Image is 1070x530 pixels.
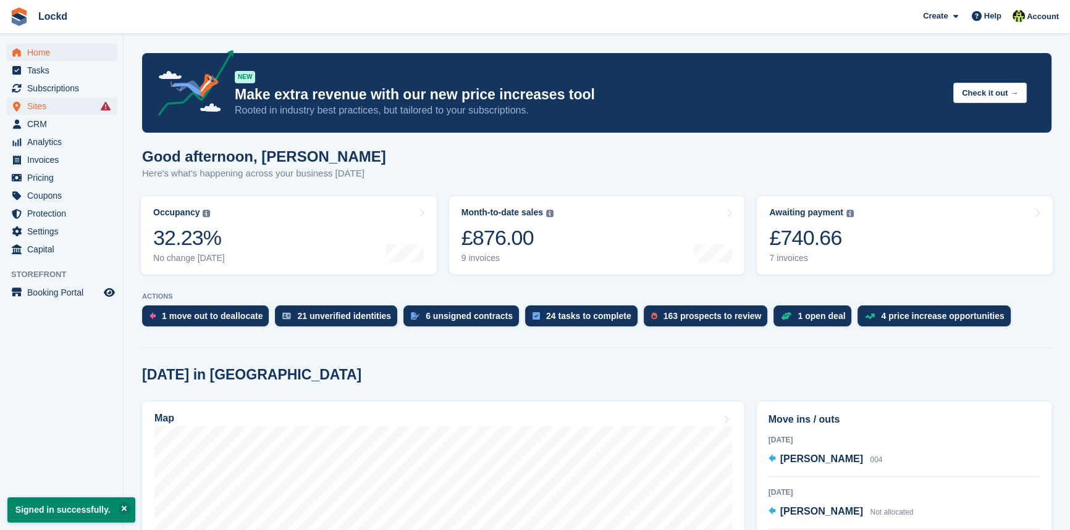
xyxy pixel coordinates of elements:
img: deal-1b604bf984904fb50ccaf53a9ad4b4a5d6e5aea283cecdc64d6e3604feb123c2.svg [781,312,791,320]
a: Preview store [102,285,117,300]
h2: Map [154,413,174,424]
a: menu [6,115,117,133]
a: [PERSON_NAME] 004 [769,452,883,468]
div: Awaiting payment [769,207,843,218]
a: 1 move out to deallocate [142,305,275,333]
button: Check it out → [953,83,1027,103]
span: Capital [27,241,101,258]
a: 24 tasks to complete [525,305,644,333]
div: Occupancy [153,207,200,218]
span: Analytics [27,133,101,151]
span: Create [923,10,948,22]
div: Month-to-date sales [461,207,543,218]
img: contract_signature_icon-13c848040528278c33f63329250d36e43548de30e8caae1d1a13099fd9432cc5.svg [411,312,419,320]
span: Booking Portal [27,284,101,301]
div: 7 invoices [769,253,854,263]
a: menu [6,284,117,301]
span: Pricing [27,169,101,186]
a: [PERSON_NAME] Not allocated [769,504,914,520]
a: menu [6,133,117,151]
span: Settings [27,223,101,240]
p: Signed in successfully. [7,497,135,523]
span: Home [27,44,101,61]
a: 6 unsigned contracts [403,305,525,333]
img: icon-info-grey-7440780725fd019a000dd9b08b2336e03edf1995a4989e88bcd33f0948082b44.svg [846,210,854,217]
p: Make extra revenue with our new price increases tool [235,86,943,104]
a: Lockd [33,6,72,27]
h2: Move ins / outs [769,412,1040,427]
a: menu [6,187,117,204]
a: 1 open deal [773,305,857,333]
div: 21 unverified identities [297,311,391,321]
div: 4 price increase opportunities [881,311,1004,321]
img: stora-icon-8386f47178a22dfd0bd8f6a31ec36ba5ce8667c1dd55bd0f319d3a0aa187defe.svg [10,7,28,26]
a: menu [6,151,117,168]
img: task-75834270c22a3079a89374b754ae025e5fb1db73e45f91037f5363f120a921f8.svg [533,312,540,320]
div: £876.00 [461,225,554,251]
a: 163 prospects to review [644,305,774,333]
a: 21 unverified identities [275,305,403,333]
span: Help [984,10,1001,22]
div: 24 tasks to complete [546,311,631,321]
a: menu [6,80,117,97]
a: menu [6,205,117,222]
h2: [DATE] in [GEOGRAPHIC_DATA] [142,366,361,383]
p: ACTIONS [142,292,1051,300]
span: [PERSON_NAME] [780,453,863,464]
span: Account [1027,10,1059,23]
p: Here's what's happening across your business [DATE] [142,167,386,181]
a: menu [6,44,117,61]
span: Tasks [27,62,101,79]
i: Smart entry sync failures have occurred [101,101,111,111]
img: prospect-51fa495bee0391a8d652442698ab0144808aea92771e9ea1ae160a38d050c398.svg [651,312,657,320]
span: Not allocated [870,508,913,516]
span: Invoices [27,151,101,168]
div: 9 invoices [461,253,554,263]
a: menu [6,97,117,115]
span: Sites [27,97,101,115]
span: Coupons [27,187,101,204]
div: 32.23% [153,225,225,251]
div: [DATE] [769,487,1040,498]
img: icon-info-grey-7440780725fd019a000dd9b08b2336e03edf1995a4989e88bcd33f0948082b44.svg [203,210,210,217]
img: price_increase_opportunities-93ffe204e8149a01c8c9dc8f82e8f89637d9d84a8eef4429ea346261dce0b2c0.svg [865,313,875,319]
img: verify_identity-adf6edd0f0f0b5bbfe63781bf79b02c33cf7c696d77639b501bdc392416b5a36.svg [282,312,291,320]
img: Jamie Budding [1013,10,1025,22]
div: 1 move out to deallocate [162,311,263,321]
div: 163 prospects to review [663,311,762,321]
span: Subscriptions [27,80,101,97]
span: Storefront [11,268,123,281]
img: price-adjustments-announcement-icon-8257ccfd72463d97f412b2fc003d46551f7dbcb40ab6d574587a9cd5c0d94... [148,50,234,120]
div: 1 open deal [798,311,845,321]
a: menu [6,169,117,186]
div: £740.66 [769,225,854,251]
a: Awaiting payment £740.66 7 invoices [757,196,1053,275]
a: menu [6,223,117,240]
a: Month-to-date sales £876.00 9 invoices [449,196,745,275]
p: Rooted in industry best practices, but tailored to your subscriptions. [235,104,943,117]
span: CRM [27,115,101,133]
div: NEW [235,71,255,83]
div: 6 unsigned contracts [426,311,513,321]
img: move_outs_to_deallocate_icon-f764333ba52eb49d3ac5e1228854f67142a1ed5810a6f6cc68b1a99e826820c5.svg [150,312,156,320]
h1: Good afternoon, [PERSON_NAME] [142,148,386,165]
img: icon-info-grey-7440780725fd019a000dd9b08b2336e03edf1995a4989e88bcd33f0948082b44.svg [546,210,554,217]
a: 4 price increase opportunities [857,305,1016,333]
a: Occupancy 32.23% No change [DATE] [141,196,437,275]
div: No change [DATE] [153,253,225,263]
span: 004 [870,455,882,464]
div: [DATE] [769,434,1040,445]
a: menu [6,241,117,258]
span: Protection [27,205,101,222]
a: menu [6,62,117,79]
span: [PERSON_NAME] [780,506,863,516]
